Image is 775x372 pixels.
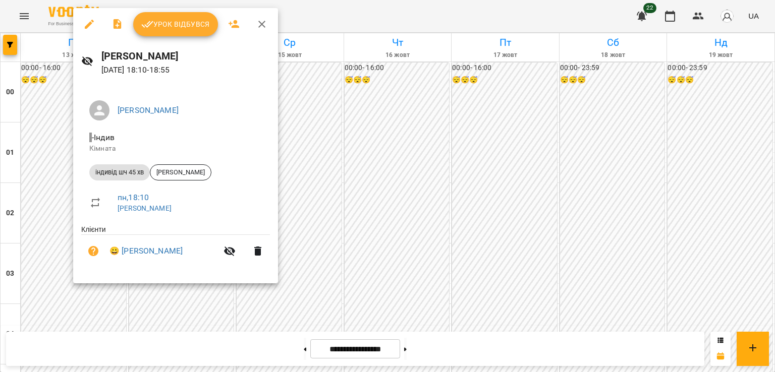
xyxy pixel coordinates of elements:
h6: [PERSON_NAME] [101,48,270,64]
span: - Індив [89,133,117,142]
ul: Клієнти [81,224,270,271]
span: Урок відбувся [141,18,210,30]
p: [DATE] 18:10 - 18:55 [101,64,270,76]
a: пн , 18:10 [118,193,149,202]
span: [PERSON_NAME] [150,168,211,177]
p: Кімната [89,144,262,154]
span: індивід шч 45 хв [89,168,150,177]
button: Урок відбувся [133,12,218,36]
a: [PERSON_NAME] [118,105,179,115]
a: [PERSON_NAME] [118,204,172,212]
a: 😀 [PERSON_NAME] [109,245,183,257]
div: [PERSON_NAME] [150,164,211,180]
button: Візит ще не сплачено. Додати оплату? [81,239,105,263]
